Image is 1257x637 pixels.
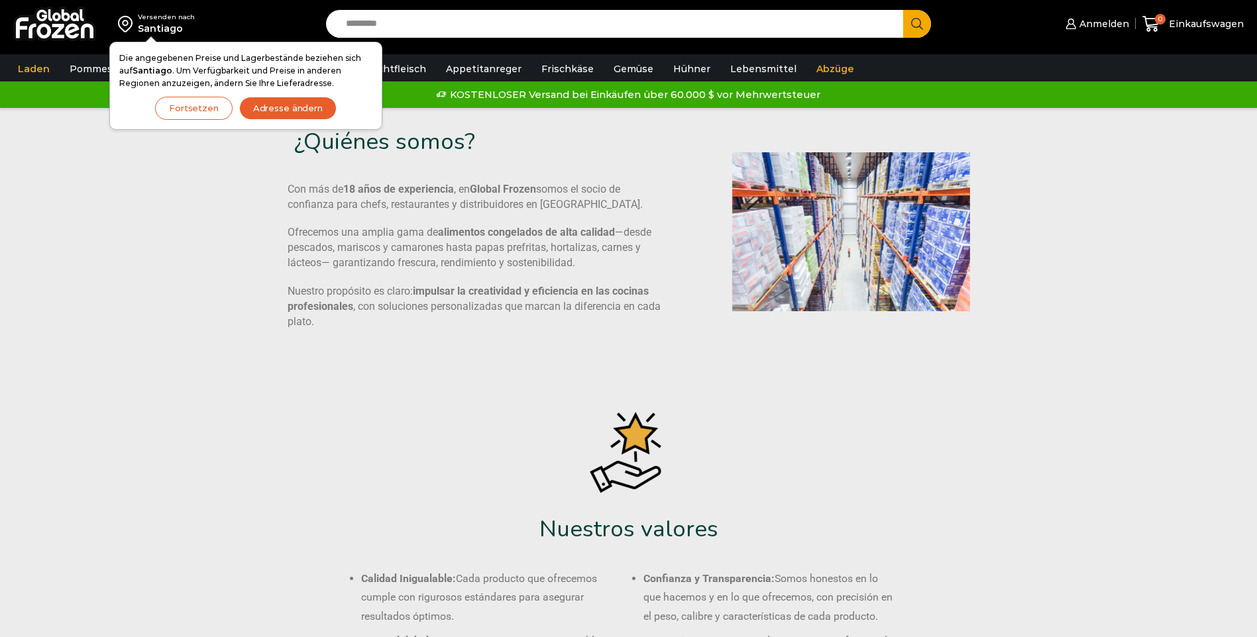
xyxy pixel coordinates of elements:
[355,56,433,81] a: Fruchtfleisch
[119,52,372,90] p: Die angegebenen Preise und Lagerbestände beziehen sich auf . Um Verfügbarkeit und Preise in ander...
[138,22,195,35] div: Santiago
[470,183,536,195] b: Global Frozen
[294,128,615,156] h3: ¿Quiénes somos?
[343,183,454,195] b: 18 años de experiencia
[667,56,717,81] a: Hühner
[63,56,148,81] a: Pommes frites
[138,13,195,22] div: Versenden nach
[535,56,600,81] a: Frischkäse
[1076,17,1129,30] span: Anmelden
[264,515,993,543] h2: Nuestros valores
[118,13,138,35] img: address-field-icon.svg
[155,97,233,120] button: Fortsetzen
[643,572,775,585] b: Confianza y Transparencia:
[724,56,803,81] a: Lebensmittel
[1142,9,1244,40] a: 0 Einkaufswagen
[288,284,664,330] p: Nuestro propósito es claro: , con soluciones personalizadas que marcan la diferencia en cada plato.
[288,285,649,313] b: impulsar la creatividad y eficiencia en las cocinas profesionales
[361,569,614,626] li: Cada producto que ofrecemos cumple con rigurosos estándares para asegurar resultados óptimos.
[810,56,861,81] a: Abzüge
[439,56,528,81] a: Appetitanreger
[133,66,172,75] strong: Santiago
[11,56,56,81] a: Laden
[239,97,337,120] button: Adresse ändern
[643,569,897,626] li: Somos honestos en lo que hacemos y en lo que ofrecemos, con precisión en el peso, calibre y carac...
[1166,17,1244,30] span: Einkaufswagen
[361,572,456,585] b: Calidad Inigualable:
[288,182,664,213] p: Con más de , en somos el socio de confianza para chefs, restaurantes y distribuidores en [GEOGRAP...
[1155,14,1166,24] span: 0
[903,10,931,38] button: Schaltfläche "Suchen"
[288,225,664,271] p: Ofrecemos una amplia gama de —desde pescados, mariscos y camarones hasta papas prefritas, hortali...
[607,56,660,81] a: Gemüse
[1062,11,1128,37] a: Anmelden
[438,226,615,238] b: alimentos congelados de alta calidad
